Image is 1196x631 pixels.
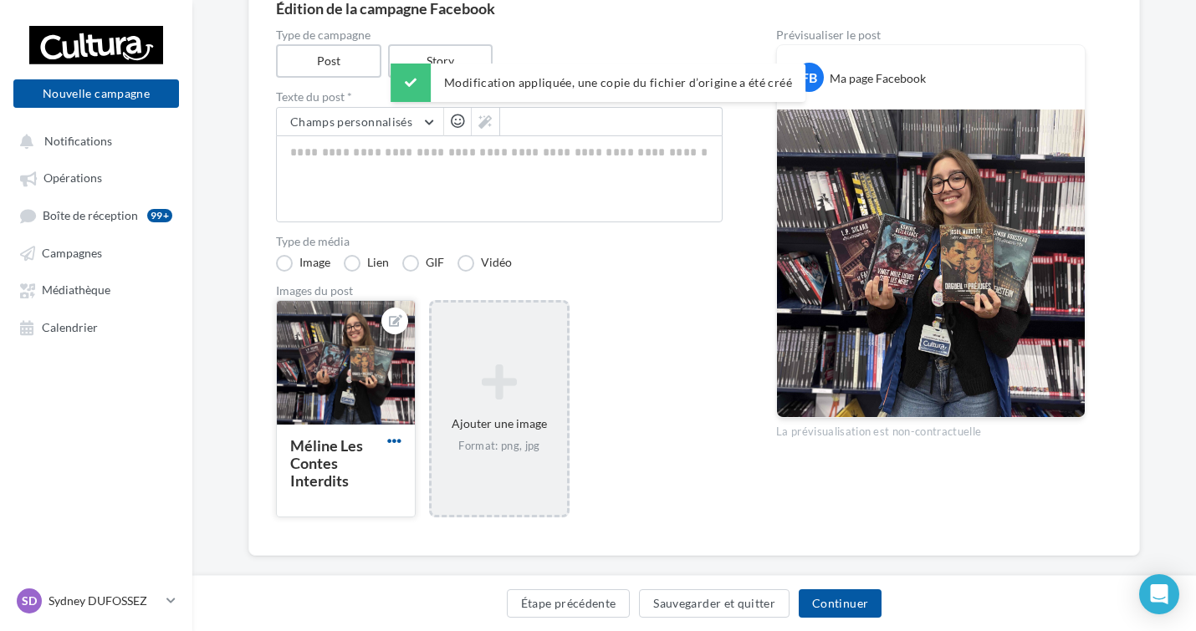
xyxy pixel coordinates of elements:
[42,320,98,334] span: Calendrier
[290,114,412,129] span: Champs personnalisés
[44,134,112,148] span: Notifications
[147,209,172,222] div: 99+
[276,91,723,103] label: Texte du post *
[49,593,160,609] p: Sydney DUFOSSEZ
[276,1,1112,16] div: Édition de la campagne Facebook
[10,312,182,342] a: Calendrier
[457,255,512,272] label: Vidéo
[776,29,1086,41] div: Prévisualiser le post
[391,64,805,102] div: Modification appliquée, une copie du fichier d’origine a été créé
[795,63,824,92] div: FB
[276,44,381,78] label: Post
[776,418,1086,440] div: La prévisualisation est non-contractuelle
[10,200,182,231] a: Boîte de réception99+
[388,44,493,78] label: Story
[13,585,179,617] a: SD Sydney DUFOSSEZ
[277,108,443,136] button: Champs personnalisés
[830,70,926,87] div: Ma page Facebook
[276,255,330,272] label: Image
[507,589,631,618] button: Étape précédente
[10,237,182,267] a: Campagnes
[22,593,37,609] span: SD
[42,246,102,260] span: Campagnes
[10,125,176,155] button: Notifications
[290,436,363,490] div: Méline Les Contes Interdits
[10,162,182,192] a: Opérations
[43,171,102,186] span: Opérations
[799,589,882,618] button: Continuer
[276,236,723,247] label: Type de média
[13,79,179,108] button: Nouvelle campagne
[42,283,110,298] span: Médiathèque
[276,29,723,41] label: Type de campagne
[1139,574,1179,614] div: Open Intercom Messenger
[43,208,138,222] span: Boîte de réception
[402,255,444,272] label: GIF
[10,274,182,304] a: Médiathèque
[344,255,389,272] label: Lien
[276,285,723,297] div: Images du post
[639,589,790,618] button: Sauvegarder et quitter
